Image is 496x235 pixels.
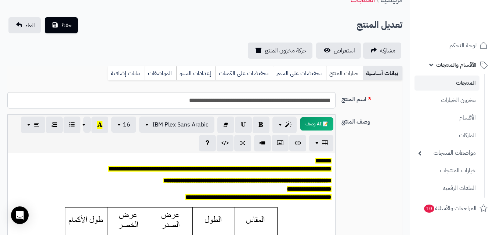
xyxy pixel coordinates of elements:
[334,46,355,55] span: استعراض
[176,66,216,81] a: إعدادات السيو
[300,117,333,131] button: 📝 AI وصف
[11,206,29,224] div: Open Intercom Messenger
[363,43,401,59] a: مشاركه
[338,92,405,104] label: اسم المنتج
[449,40,477,51] span: لوحة التحكم
[123,120,130,129] span: 16
[326,66,363,81] a: خيارات المنتج
[436,60,477,70] span: الأقسام والمنتجات
[111,117,136,133] button: 16
[414,199,492,217] a: المراجعات والأسئلة10
[338,114,405,126] label: وصف المنتج
[414,110,479,126] a: الأقسام
[8,17,41,33] a: الغاء
[414,128,479,143] a: الماركات
[152,120,209,129] span: IBM Plex Sans Arabic
[108,66,145,81] a: بيانات إضافية
[424,205,434,213] span: 10
[380,46,395,55] span: مشاركه
[248,43,312,59] a: حركة مخزون المنتج
[216,66,273,81] a: تخفيضات على الكميات
[145,66,176,81] a: المواصفات
[414,76,479,91] a: المنتجات
[414,145,479,161] a: مواصفات المنتجات
[414,163,479,179] a: خيارات المنتجات
[265,46,307,55] span: حركة مخزون المنتج
[357,18,402,33] h2: تعديل المنتج
[423,203,477,213] span: المراجعات والأسئلة
[414,180,479,196] a: الملفات الرقمية
[139,117,214,133] button: IBM Plex Sans Arabic
[414,92,479,108] a: مخزون الخيارات
[414,37,492,54] a: لوحة التحكم
[45,17,78,33] button: حفظ
[61,21,72,30] span: حفظ
[316,43,361,59] a: استعراض
[363,66,402,81] a: بيانات أساسية
[273,66,326,81] a: تخفيضات على السعر
[25,21,35,30] span: الغاء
